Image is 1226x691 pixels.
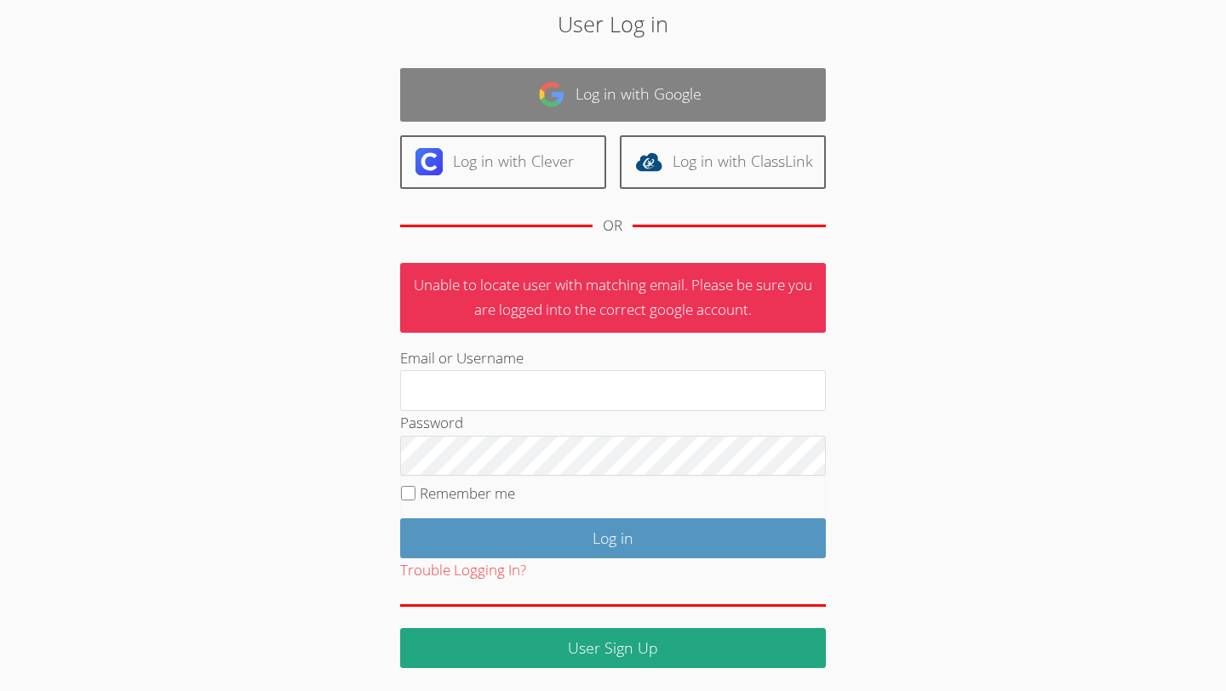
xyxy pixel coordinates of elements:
[420,483,515,503] label: Remember me
[400,348,524,368] label: Email or Username
[400,263,826,333] p: Unable to locate user with matching email. Please be sure you are logged into the correct google ...
[400,135,606,189] a: Log in with Clever
[282,8,944,40] h2: User Log in
[603,214,622,238] div: OR
[538,81,565,108] img: google-logo-50288ca7cdecda66e5e0955fdab243c47b7ad437acaf1139b6f446037453330a.svg
[400,628,826,668] a: User Sign Up
[400,518,826,558] input: Log in
[415,148,443,175] img: clever-logo-6eab21bc6e7a338710f1a6ff85c0baf02591cd810cc4098c63d3a4b26e2feb20.svg
[400,558,526,583] button: Trouble Logging In?
[635,148,662,175] img: classlink-logo-d6bb404cc1216ec64c9a2012d9dc4662098be43eaf13dc465df04b49fa7ab582.svg
[400,413,463,432] label: Password
[400,68,826,122] a: Log in with Google
[620,135,826,189] a: Log in with ClassLink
